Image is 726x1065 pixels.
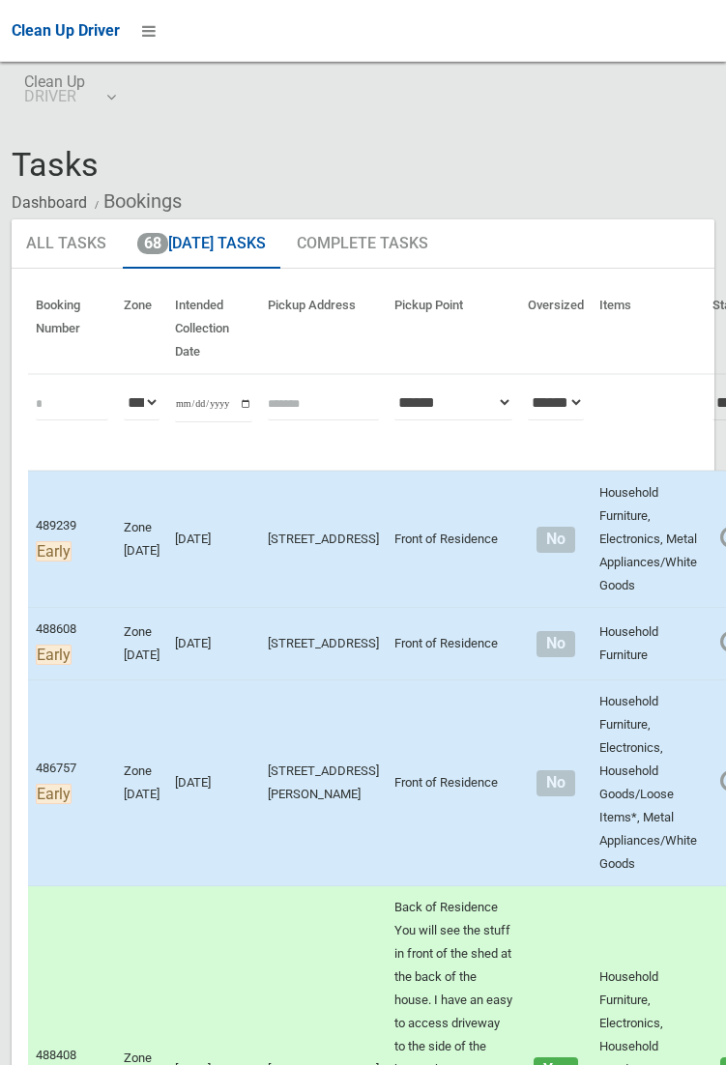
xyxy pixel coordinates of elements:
[36,784,72,804] span: Early
[167,284,260,374] th: Intended Collection Date
[387,471,520,608] td: Front of Residence
[537,527,574,553] span: No
[537,770,574,796] span: No
[116,471,167,608] td: Zone [DATE]
[528,775,584,792] h4: Normal sized
[528,636,584,652] h4: Normal sized
[592,608,705,680] td: Household Furniture
[260,471,387,608] td: [STREET_ADDRESS]
[12,16,120,45] a: Clean Up Driver
[36,645,72,665] span: Early
[282,219,443,270] a: Complete Tasks
[123,219,280,270] a: 68[DATE] Tasks
[12,193,87,212] a: Dashboard
[592,471,705,608] td: Household Furniture, Electronics, Metal Appliances/White Goods
[387,680,520,886] td: Front of Residence
[167,680,260,886] td: [DATE]
[24,89,85,103] small: DRIVER
[24,74,114,103] span: Clean Up
[28,471,116,608] td: 489239
[116,284,167,374] th: Zone
[260,284,387,374] th: Pickup Address
[520,284,592,374] th: Oversized
[387,608,520,680] td: Front of Residence
[260,608,387,680] td: [STREET_ADDRESS]
[260,680,387,886] td: [STREET_ADDRESS][PERSON_NAME]
[167,471,260,608] td: [DATE]
[592,284,705,374] th: Items
[137,233,168,254] span: 68
[528,532,584,548] h4: Normal sized
[28,680,116,886] td: 486757
[28,284,116,374] th: Booking Number
[387,284,520,374] th: Pickup Point
[90,184,182,219] li: Bookings
[36,541,72,561] span: Early
[12,21,120,40] span: Clean Up Driver
[116,608,167,680] td: Zone [DATE]
[12,145,99,184] span: Tasks
[537,631,574,657] span: No
[28,608,116,680] td: 488608
[12,62,127,124] a: Clean UpDRIVER
[592,680,705,886] td: Household Furniture, Electronics, Household Goods/Loose Items*, Metal Appliances/White Goods
[167,608,260,680] td: [DATE]
[116,680,167,886] td: Zone [DATE]
[12,219,121,270] a: All Tasks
